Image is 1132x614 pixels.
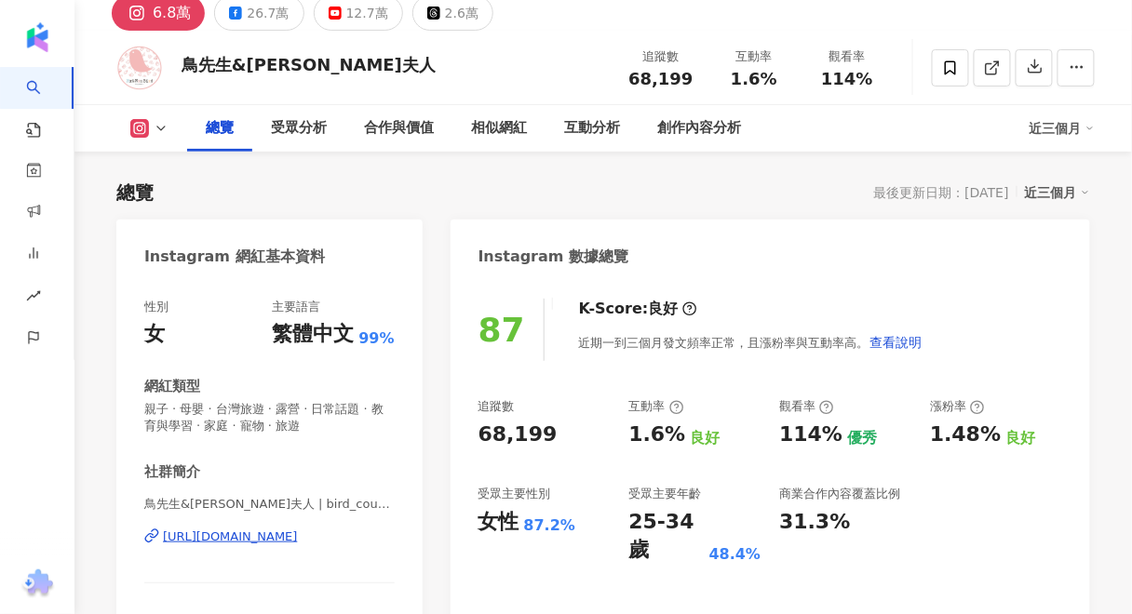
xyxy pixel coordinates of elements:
div: 25-34 歲 [628,508,704,566]
span: rise [26,277,41,319]
div: 女 [144,320,165,349]
span: 鳥先生&[PERSON_NAME]夫人 | bird_couple [144,496,395,513]
span: 查看說明 [870,335,923,350]
div: 114% [779,420,842,449]
div: 受眾主要性別 [478,486,551,502]
span: 114% [821,70,873,88]
div: 優秀 [847,428,877,448]
div: 48.4% [709,544,761,565]
img: logo icon [22,22,52,52]
div: 互動率 [719,47,789,66]
div: 最後更新日期：[DATE] [874,185,1009,200]
div: 繁體中文 [272,320,354,349]
div: 1.48% [930,420,1001,449]
a: [URL][DOMAIN_NAME] [144,528,395,545]
div: 女性 [478,508,519,537]
div: 受眾分析 [271,117,327,140]
div: 87 [478,311,525,349]
div: 良好 [1005,428,1035,448]
span: 1.6% [731,70,777,88]
div: 追蹤數 [626,47,696,66]
div: 漲粉率 [930,398,985,415]
div: 總覽 [116,180,154,206]
a: search [26,67,63,140]
span: 親子 · 母嬰 · 台灣旅遊 · 露營 · 日常話題 · 教育與學習 · 家庭 · 寵物 · 旅遊 [144,401,395,434]
div: 31.3% [779,508,850,537]
img: chrome extension [20,569,56,599]
div: 商業合作內容覆蓋比例 [779,486,900,502]
div: 68,199 [478,420,558,449]
div: 社群簡介 [144,462,200,482]
div: 近三個月 [1030,113,1095,143]
div: 良好 [691,428,721,448]
div: 近期一到三個月發文頻率正常，且漲粉率與互動率高。 [579,324,923,361]
div: 性別 [144,299,168,315]
div: 合作與價值 [364,117,434,140]
div: 追蹤數 [478,398,515,415]
div: Instagram 數據總覽 [478,247,629,267]
div: 網紅類型 [144,377,200,396]
div: 1.6% [628,420,685,449]
div: 良好 [649,299,679,319]
span: 99% [358,328,394,349]
div: 觀看率 [779,398,834,415]
div: K-Score : [579,299,697,319]
span: 68,199 [628,69,693,88]
img: KOL Avatar [112,40,168,96]
div: 觀看率 [812,47,883,66]
div: 受眾主要年齡 [628,486,701,502]
div: 創作內容分析 [657,117,741,140]
div: 相似網紅 [471,117,527,140]
div: [URL][DOMAIN_NAME] [163,528,298,545]
div: 近三個月 [1025,180,1090,205]
div: 主要語言 [272,299,320,315]
div: 互動分析 [564,117,620,140]
div: 87.2% [524,515,576,536]
button: 查看說明 [869,324,923,361]
div: 鳥先生&[PERSON_NAME]夫人 [182,53,436,76]
div: 總覽 [206,117,234,140]
div: Instagram 網紅基本資料 [144,247,325,267]
div: 互動率 [628,398,683,415]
